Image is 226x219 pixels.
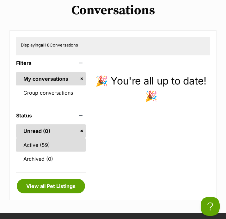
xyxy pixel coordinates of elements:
[16,60,86,66] header: Filters
[16,113,86,118] header: Status
[201,197,220,216] iframe: Help Scout Beacon - Open
[16,152,86,166] a: Archived (0)
[16,124,86,138] a: Unread (0)
[16,138,86,152] a: Active (59)
[17,179,85,193] a: View all Pet Listings
[21,42,78,47] span: Displaying Conversations
[16,72,86,85] a: My conversations
[16,86,86,99] a: Group conversations
[92,73,210,104] p: 🎉 You're all up to date! 🎉
[41,42,50,47] strong: all 0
